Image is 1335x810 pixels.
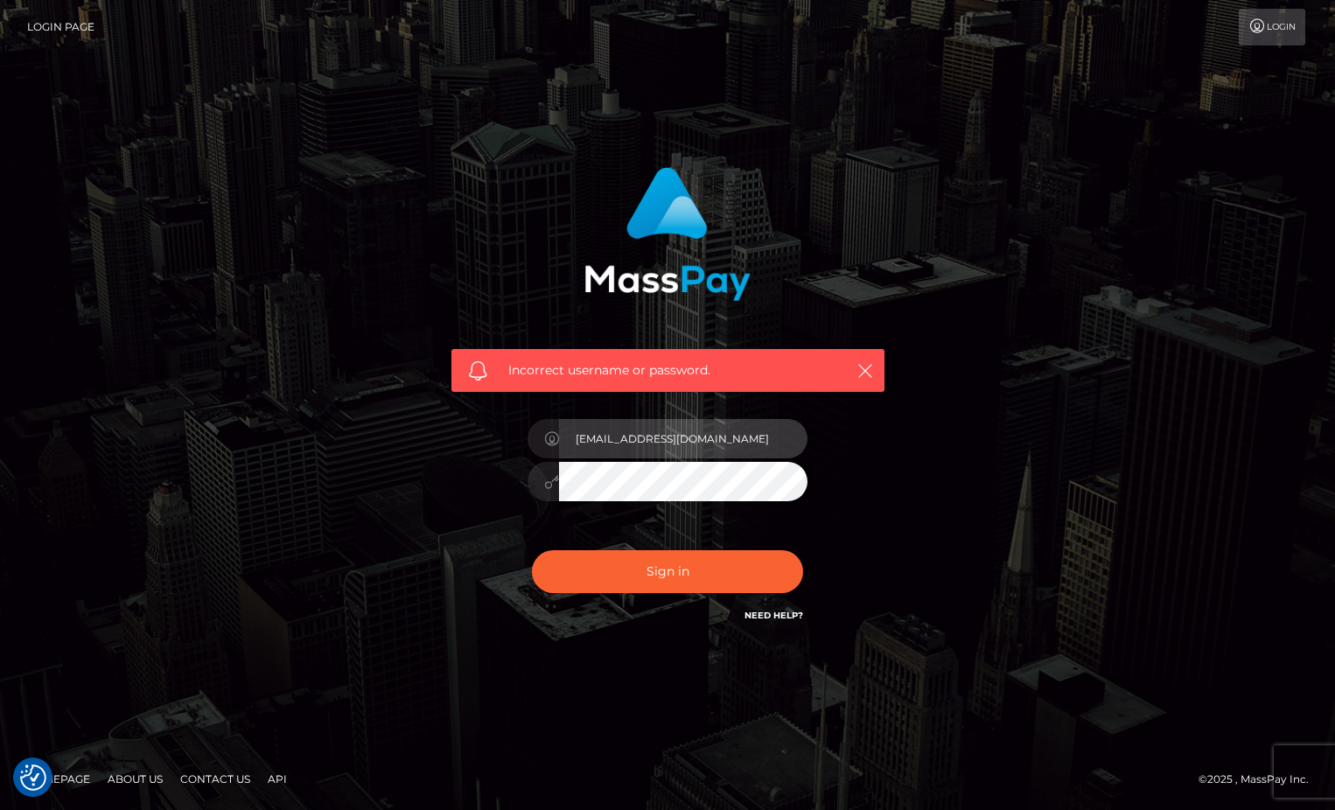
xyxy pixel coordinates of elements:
span: Incorrect username or password. [508,361,828,380]
a: Login [1239,9,1305,45]
input: Username... [559,419,807,458]
img: Revisit consent button [20,765,46,791]
img: MassPay Login [584,167,751,301]
button: Consent Preferences [20,765,46,791]
a: API [261,765,294,793]
a: Contact Us [173,765,257,793]
a: Need Help? [744,610,803,621]
a: About Us [101,765,170,793]
div: © 2025 , MassPay Inc. [1199,770,1322,789]
button: Sign in [532,550,803,593]
a: Homepage [19,765,97,793]
a: Login Page [27,9,94,45]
